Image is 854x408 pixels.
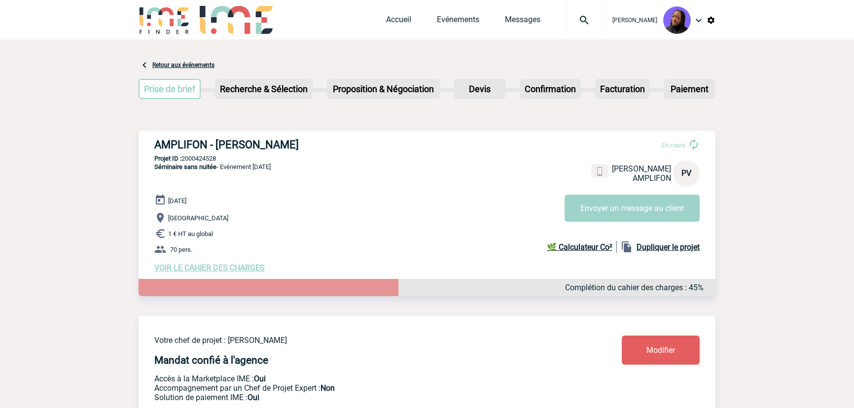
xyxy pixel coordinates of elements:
a: VOIR LE CAHIER DES CHARGES [154,263,265,272]
a: Messages [505,15,540,29]
p: Prise de brief [140,80,200,98]
span: Séminaire sans nuitée [154,163,216,170]
span: 70 pers. [170,246,192,253]
b: Non [320,383,335,393]
span: [PERSON_NAME] [612,17,657,24]
p: Paiement [665,80,714,98]
span: En cours [662,141,686,149]
img: 131349-0.png [663,6,691,34]
a: Evénements [437,15,479,29]
span: - Evénement [DATE] [154,163,271,170]
p: Conformité aux process achat client, Prise en charge de la facturation, Mutualisation de plusieur... [154,393,564,402]
a: Retour aux événements [152,62,214,68]
b: Oui [248,393,259,402]
h4: Mandat confié à l'agence [154,354,268,366]
b: Projet ID : [154,155,181,162]
a: Accueil [386,15,411,29]
img: portable.png [595,167,604,176]
img: IME-Finder [139,6,190,34]
p: Votre chef de projet : [PERSON_NAME] [154,336,564,345]
span: 1 € HT au global [168,230,213,238]
p: Accès à la Marketplace IME : [154,374,564,383]
p: Confirmation [521,80,580,98]
p: Facturation [596,80,649,98]
b: Dupliquer le projet [637,242,700,252]
p: Prestation payante [154,383,564,393]
b: Oui [254,374,266,383]
a: 🌿 Calculateur Co² [547,241,617,253]
p: 2000424528 [139,155,715,162]
span: Modifier [646,345,675,355]
img: file_copy-black-24dp.png [621,241,633,253]
h3: AMPLIFON - [PERSON_NAME] [154,138,450,151]
b: 🌿 Calculateur Co² [547,242,612,252]
span: [DATE] [168,197,186,204]
span: [PERSON_NAME] [612,164,671,173]
span: PV [681,169,691,178]
p: Proposition & Négociation [328,80,439,98]
button: Envoyer un message au client [565,195,700,222]
span: [GEOGRAPHIC_DATA] [168,214,228,222]
span: AMPLIFON [633,173,671,183]
p: Recherche & Sélection [216,80,312,98]
p: Devis [455,80,504,98]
